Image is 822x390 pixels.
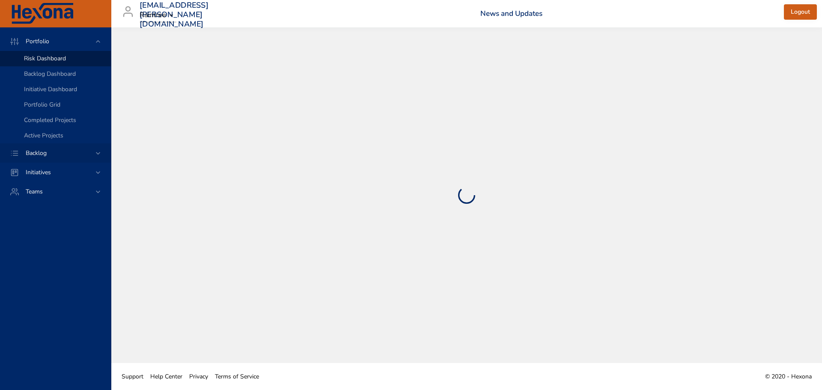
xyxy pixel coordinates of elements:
[211,367,262,386] a: Terms of Service
[24,131,63,140] span: Active Projects
[147,367,186,386] a: Help Center
[140,1,208,29] h3: [EMAIL_ADDRESS][PERSON_NAME][DOMAIN_NAME]
[19,188,50,196] span: Teams
[19,37,56,45] span: Portfolio
[24,70,76,78] span: Backlog Dashboard
[24,54,66,63] span: Risk Dashboard
[791,7,810,18] span: Logout
[480,9,542,18] a: News and Updates
[150,372,182,381] span: Help Center
[186,367,211,386] a: Privacy
[784,4,817,20] button: Logout
[24,101,60,109] span: Portfolio Grid
[19,149,54,157] span: Backlog
[10,3,74,24] img: Hexona
[140,9,176,22] div: Raintree
[215,372,259,381] span: Terms of Service
[19,168,58,176] span: Initiatives
[765,372,812,381] span: © 2020 - Hexona
[189,372,208,381] span: Privacy
[118,367,147,386] a: Support
[122,372,143,381] span: Support
[24,116,76,124] span: Completed Projects
[24,85,77,93] span: Initiative Dashboard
